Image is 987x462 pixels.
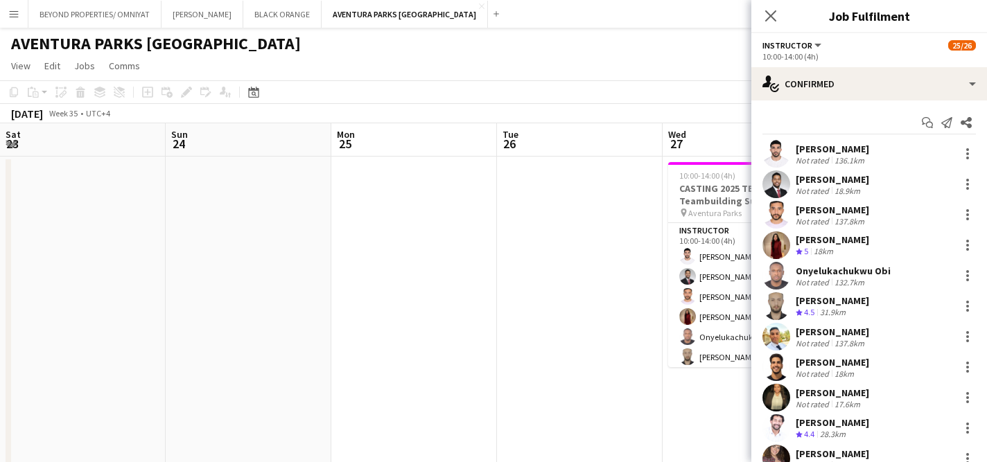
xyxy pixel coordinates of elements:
button: BEYOND PROPERTIES/ OMNIYAT [28,1,161,28]
span: Comms [109,60,140,72]
div: Confirmed [751,67,987,100]
button: [PERSON_NAME] [161,1,243,28]
div: Not rated [796,155,832,166]
div: [PERSON_NAME] [796,416,869,429]
h3: CASTING 2025 TEAM: Teambuilding Support @ Aventura Parks [668,182,823,207]
div: 132.7km [832,277,867,287]
div: [DATE] [11,107,43,121]
div: 136.1km [832,155,867,166]
h1: AVENTURA PARKS [GEOGRAPHIC_DATA] [11,33,301,54]
span: 4.5 [804,307,814,317]
div: [PERSON_NAME] [796,204,869,216]
div: [PERSON_NAME] [796,326,869,338]
div: [PERSON_NAME] [796,447,869,460]
span: 25 [335,136,355,152]
span: 24 [169,136,188,152]
div: Onyelukachukwu Obi [796,265,891,277]
span: Mon [337,128,355,141]
a: Jobs [69,57,101,75]
div: 137.8km [832,338,867,348]
div: Not rated [796,368,832,379]
button: Instructor [762,40,823,51]
div: [PERSON_NAME] [796,173,869,186]
a: View [6,57,36,75]
span: Instructor [762,40,812,51]
div: 137.8km [832,216,867,226]
div: 18km [811,246,836,258]
div: [PERSON_NAME] [796,387,869,399]
span: Jobs [74,60,95,72]
app-job-card: 10:00-14:00 (4h)25/26CASTING 2025 TEAM: Teambuilding Support @ Aventura Parks Aventura Parks1 Rol... [668,162,823,367]
span: 26 [500,136,518,152]
span: Sat [6,128,21,141]
div: [PERSON_NAME] [796,356,869,368]
span: 5 [804,246,808,256]
span: Wed [668,128,686,141]
div: Not rated [796,277,832,287]
div: [PERSON_NAME] [796,294,869,307]
div: 31.9km [817,307,848,319]
div: 18km [832,368,857,379]
span: 23 [3,136,21,152]
span: Aventura Parks [688,208,742,218]
div: 18.9km [832,186,863,196]
div: UTC+4 [86,108,110,118]
div: Not rated [796,338,832,348]
span: Tue [503,128,518,141]
div: Not rated [796,216,832,226]
a: Edit [39,57,66,75]
button: AVENTURA PARKS [GEOGRAPHIC_DATA] [322,1,488,28]
a: Comms [103,57,146,75]
span: 4.4 [804,429,814,439]
span: 25/26 [948,40,976,51]
span: Edit [44,60,60,72]
div: Not rated [796,399,832,409]
span: 27 [666,136,686,152]
h3: Job Fulfilment [751,7,987,25]
div: 17.6km [832,399,863,409]
span: Week 35 [46,108,80,118]
span: View [11,60,30,72]
div: 28.3km [817,429,848,441]
div: [PERSON_NAME] [796,143,869,155]
div: [PERSON_NAME] [796,233,869,246]
span: Sun [171,128,188,141]
div: 10:00-14:00 (4h) [762,51,976,62]
span: 10:00-14:00 (4h) [679,170,735,181]
div: Not rated [796,186,832,196]
button: BLACK ORANGE [243,1,322,28]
